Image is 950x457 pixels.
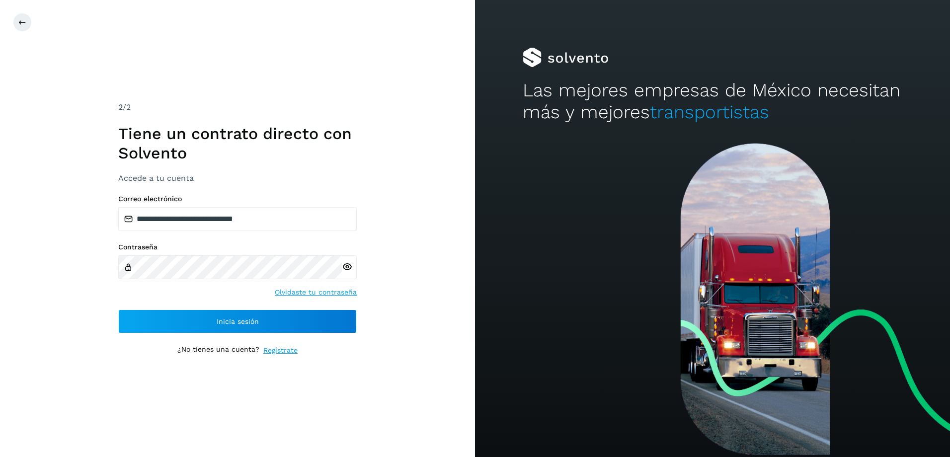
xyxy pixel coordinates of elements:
[118,102,123,112] span: 2
[217,318,259,325] span: Inicia sesión
[523,79,903,124] h2: Las mejores empresas de México necesitan más y mejores
[118,195,357,203] label: Correo electrónico
[263,345,298,356] a: Regístrate
[118,309,357,333] button: Inicia sesión
[118,173,357,183] h3: Accede a tu cuenta
[118,101,357,113] div: /2
[118,243,357,251] label: Contraseña
[650,101,769,123] span: transportistas
[275,287,357,298] a: Olvidaste tu contraseña
[177,345,259,356] p: ¿No tienes una cuenta?
[118,124,357,162] h1: Tiene un contrato directo con Solvento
